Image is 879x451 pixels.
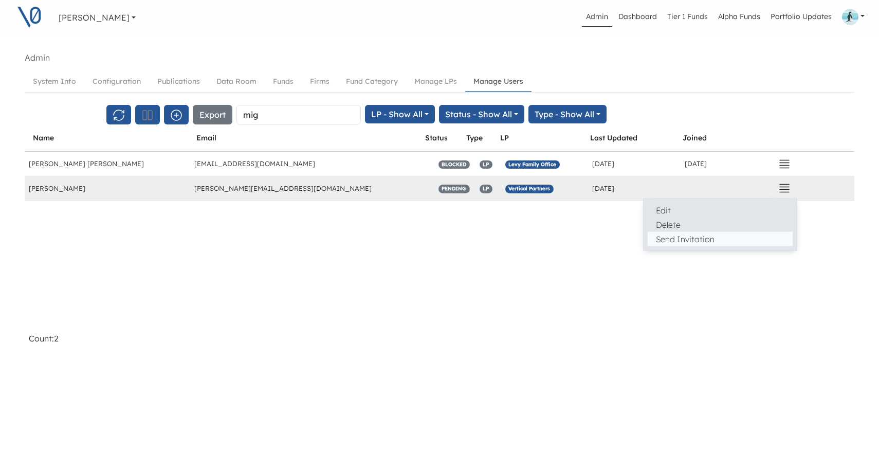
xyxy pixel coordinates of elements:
a: Portfolio Updates [766,7,836,27]
div: Name [33,133,54,142]
div: [EMAIL_ADDRESS][DOMAIN_NAME] [194,158,315,169]
div: [PERSON_NAME] [PERSON_NAME] [29,158,144,169]
a: Admin [582,7,612,27]
div: LP [500,133,509,142]
a: Fund Category [338,72,406,91]
a: Manage LPs [406,72,465,91]
div: [PERSON_NAME][EMAIL_ADDRESS][DOMAIN_NAME] [194,183,372,193]
span: LP [480,185,492,193]
div: Email [196,133,216,142]
span: [PERSON_NAME] [59,12,130,23]
a: [PERSON_NAME] [54,7,140,28]
button: Export [193,105,232,124]
li: Admin [25,51,50,64]
a: Publications [149,72,208,91]
div: [DATE] [592,183,614,193]
div: Type [466,133,483,142]
a: Manage Users [465,72,532,92]
button: Status - Show All [439,105,524,123]
a: Firms [302,72,338,91]
a: Configuration [84,72,149,91]
span: Levy Family Office [505,160,560,169]
div: [DATE] [685,158,707,169]
span: PENDING [438,185,470,193]
div: Status [425,133,448,142]
nav: breadcrumb [25,51,854,64]
span: LP [480,160,492,169]
div: Count: 2 [29,332,854,345]
span: BLOCKED [438,160,470,169]
img: V0 logo [16,4,42,30]
a: Data Room [208,72,265,91]
input: Search by text [236,105,361,124]
div: Joined [683,133,707,142]
span: Vertical Partners [505,185,554,193]
button: LP - Show All [365,105,435,123]
div: [PERSON_NAME] [29,183,85,193]
a: Tier 1 Funds [663,7,712,27]
a: Alpha Funds [714,7,764,27]
div: [DATE] [592,158,614,169]
a: Funds [265,72,302,91]
div: Last Updated [590,133,637,142]
a: Dashboard [614,7,661,27]
img: Profile [842,9,858,25]
a: System Info [25,72,84,91]
button: Type - Show All [528,105,607,123]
